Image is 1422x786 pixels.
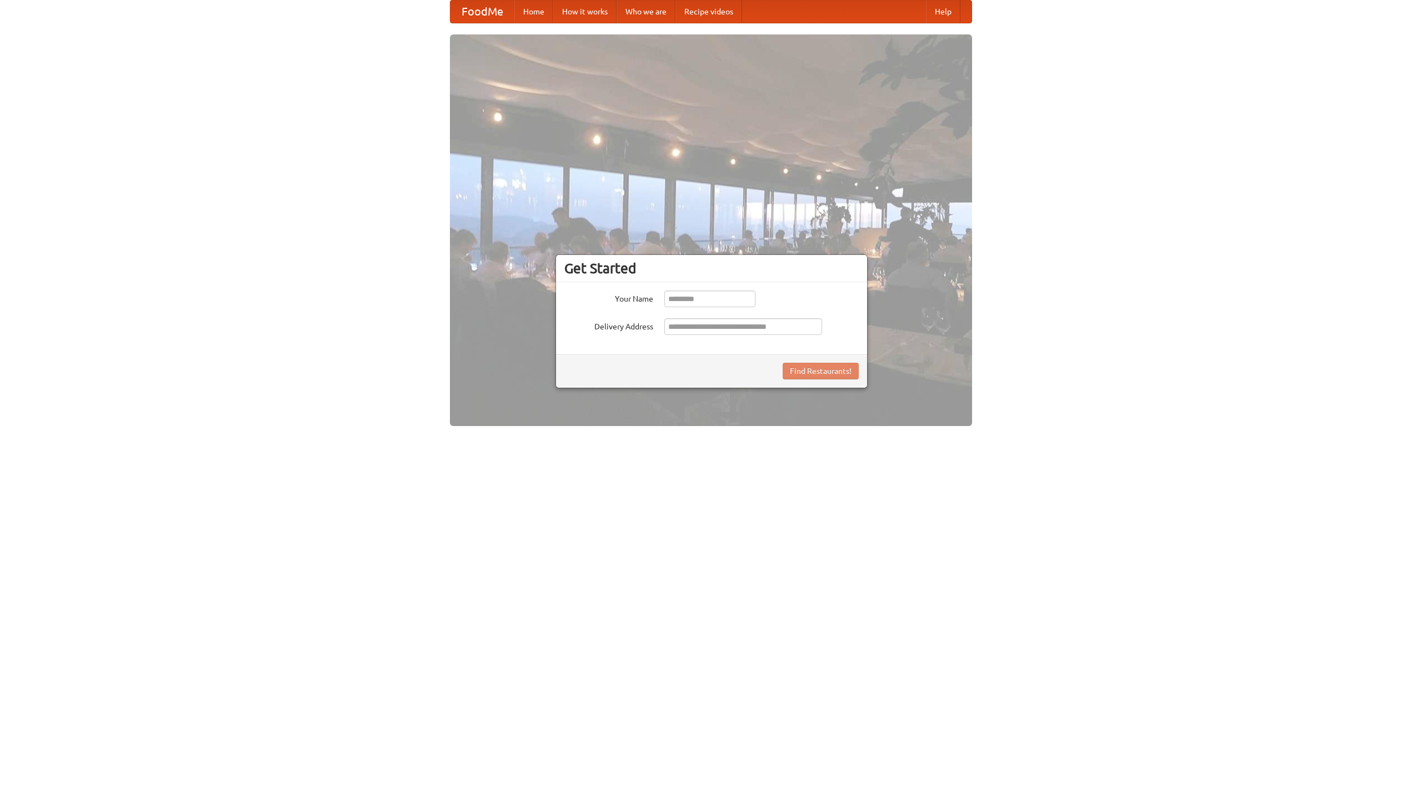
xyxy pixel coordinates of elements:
a: Recipe videos [675,1,742,23]
a: Who we are [617,1,675,23]
a: FoodMe [450,1,514,23]
a: Home [514,1,553,23]
a: Help [926,1,960,23]
label: Your Name [564,291,653,304]
a: How it works [553,1,617,23]
h3: Get Started [564,260,859,277]
button: Find Restaurants! [783,363,859,379]
label: Delivery Address [564,318,653,332]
